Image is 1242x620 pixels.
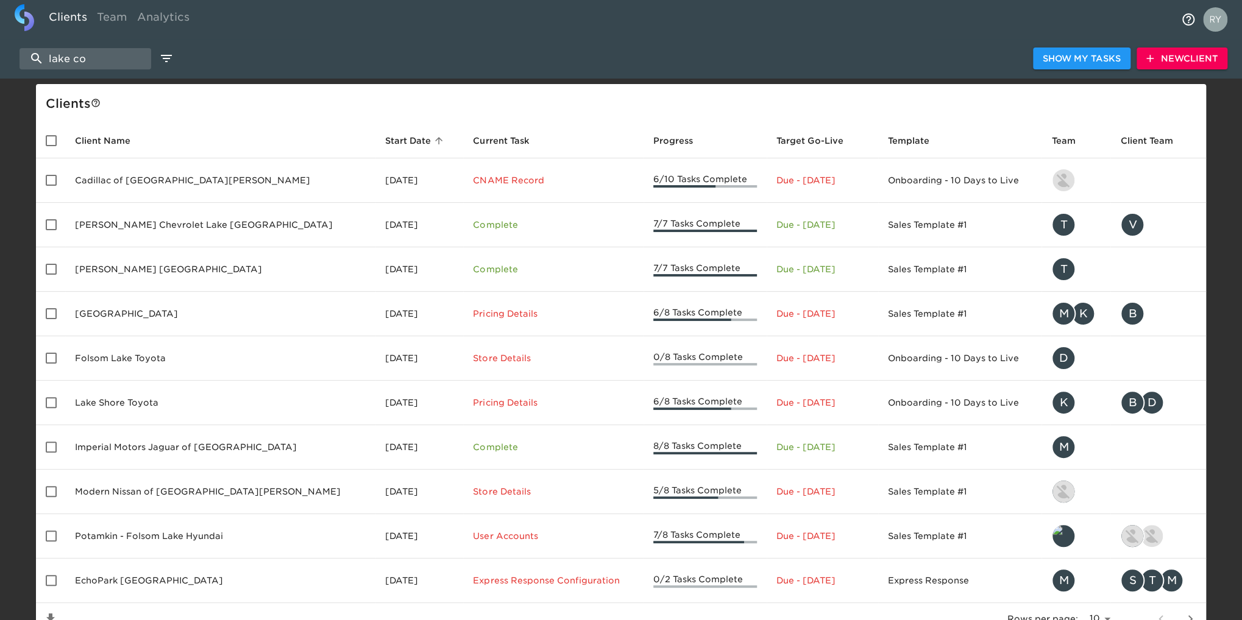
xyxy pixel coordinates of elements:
td: [DATE] [375,470,464,514]
p: Express Response Configuration [473,574,634,587]
div: M [1051,435,1076,459]
td: [DATE] [375,158,464,203]
p: Due - [DATE] [776,485,868,498]
span: New Client [1146,51,1218,66]
button: NewClient [1137,48,1227,70]
img: kevin.lo@roadster.com [1141,525,1163,547]
td: 5/8 Tasks Complete [644,470,767,514]
div: danny@roadster.com [1051,346,1101,370]
p: Due - [DATE] [776,574,868,587]
td: [PERSON_NAME] [GEOGRAPHIC_DATA] [65,247,375,292]
button: notifications [1174,5,1203,34]
div: madison.pollet@roadster.com [1051,568,1101,593]
td: Onboarding - 10 Days to Live [878,381,1042,425]
td: 8/8 Tasks Complete [644,425,767,470]
p: Due - [DATE] [776,396,868,409]
div: stephen.conrad@sonicautomotive.com, todd.caputo@echopark.com, matthew.chantry@echopark.com [1120,568,1196,593]
div: K [1071,301,1095,326]
td: Sales Template #1 [878,292,1042,336]
span: Team [1051,133,1091,148]
div: nolan.williams@roadster.com, kevin.lo@roadster.com [1120,524,1196,548]
td: [DATE] [375,203,464,247]
div: M [1051,301,1076,326]
span: Current Task [473,133,545,148]
td: 7/7 Tasks Complete [644,247,767,292]
td: [DATE] [375,336,464,381]
p: Pricing Details [473,308,634,320]
td: Imperial Motors Jaguar of [GEOGRAPHIC_DATA] [65,425,375,470]
div: B [1120,301,1144,326]
p: Complete [473,219,634,231]
span: Client Name [75,133,146,148]
div: vhodges@dyerauto.com [1120,213,1196,237]
td: 6/10 Tasks Complete [644,158,767,203]
div: B [1120,390,1144,415]
div: mike.crothers@roadster.com [1051,435,1101,459]
td: [GEOGRAPHIC_DATA] [65,292,375,336]
input: search [20,48,151,69]
span: This is the next Task in this Hub that should be completed [473,133,529,148]
span: Client Team [1120,133,1188,148]
p: Due - [DATE] [776,219,868,231]
p: Due - [DATE] [776,352,868,364]
span: Template [888,133,945,148]
span: Start Date [385,133,447,148]
div: S [1120,568,1144,593]
div: D [1051,346,1076,370]
p: Pricing Details [473,396,634,409]
div: V [1120,213,1144,237]
div: T [1051,213,1076,237]
td: [DATE] [375,558,464,603]
span: Progress [653,133,709,148]
td: Express Response [878,558,1042,603]
p: Due - [DATE] [776,530,868,542]
p: Due - [DATE] [776,308,868,320]
div: M [1159,568,1183,593]
span: Target Go-Live [776,133,859,148]
p: Due - [DATE] [776,441,868,453]
div: kevin.lo@roadster.com [1051,168,1101,192]
p: User Accounts [473,530,634,542]
span: Calculated based on the start date and the duration of all Tasks contained in this Hub. [776,133,843,148]
p: Complete [473,441,634,453]
td: Sales Template #1 [878,203,1042,247]
img: kevin.lo@roadster.com [1052,169,1074,191]
p: Due - [DATE] [776,174,868,186]
div: tracy@roadster.com [1051,257,1101,281]
div: Client s [46,94,1201,113]
div: M [1051,568,1076,593]
td: Sales Template #1 [878,514,1042,558]
td: Sales Template #1 [878,470,1042,514]
div: T [1051,257,1076,281]
td: EchoPark [GEOGRAPHIC_DATA] [65,558,375,603]
td: 6/8 Tasks Complete [644,292,767,336]
img: nolan.williams@roadster.com [1121,525,1143,547]
td: Lake Shore Toyota [65,381,375,425]
td: Modern Nissan of [GEOGRAPHIC_DATA][PERSON_NAME] [65,470,375,514]
td: [DATE] [375,514,464,558]
div: kevin.dodt@roadster.com [1051,390,1101,415]
img: tyler@roadster.com [1052,525,1074,547]
td: Potamkin - Folsom Lake Hyundai [65,514,375,558]
div: lowell@roadster.com [1051,479,1101,504]
td: Cadillac of [GEOGRAPHIC_DATA][PERSON_NAME] [65,158,375,203]
td: 7/7 Tasks Complete [644,203,767,247]
td: Onboarding - 10 Days to Live [878,158,1042,203]
div: bob.kerr@lakeshoremotors.com, don.hadley@lakeshoremotors.com [1120,390,1196,415]
td: Onboarding - 10 Days to Live [878,336,1042,381]
td: [DATE] [375,247,464,292]
td: Folsom Lake Toyota [65,336,375,381]
button: Show My Tasks [1033,48,1130,70]
div: bob.kerr@lakeshoremotors.com [1120,301,1196,326]
img: Profile [1203,7,1227,32]
td: 7/8 Tasks Complete [644,514,767,558]
td: [DATE] [375,425,464,470]
div: D [1140,390,1164,415]
td: [DATE] [375,381,464,425]
td: 0/2 Tasks Complete [644,558,767,603]
a: Clients [44,4,92,34]
td: [DATE] [375,292,464,336]
td: 6/8 Tasks Complete [644,381,767,425]
a: Team [92,4,132,34]
img: lowell@roadster.com [1052,481,1074,502]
